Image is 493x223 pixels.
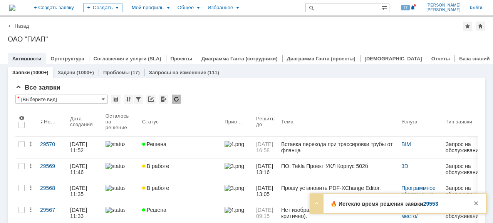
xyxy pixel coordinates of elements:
div: Вставка перехода при трассировки трубы от фланца [281,141,395,153]
a: Запрос на обслуживание [443,136,485,158]
img: logo [9,5,15,11]
span: Настройки [18,115,25,121]
a: 29553 [423,201,438,207]
div: Настройки списка отличаются от сохраненных в виде [17,96,19,101]
span: [DATE] 13:05 [256,185,275,197]
div: Экспорт списка [159,95,168,104]
span: [DATE] 13:16 [256,163,275,175]
a: [DEMOGRAPHIC_DATA] [365,56,422,62]
div: Нет изображения на втором мониторе (очень критично). [281,207,395,219]
div: Обновлять список [172,95,181,104]
a: 3.png [221,158,253,180]
th: Тип заявки [443,107,485,136]
div: Прошу установить PDF-XChange Editor. [281,185,395,191]
div: [DATE] 11:35 [70,185,89,197]
div: [DATE] 11:46 [70,163,89,175]
div: Действия [28,207,34,213]
a: Программное обеспечение [401,185,437,197]
a: Вставка перехода при трассировки трубы от фланца [278,136,398,158]
img: 3.png [225,163,244,169]
div: [DATE] 11:33 [70,207,89,219]
a: [DATE] 11:35 [67,180,102,202]
div: (1000+) [77,70,94,75]
div: Сделать домашней страницей [476,22,485,31]
span: Решена [142,141,166,147]
th: Услуга [398,107,443,136]
div: Сортировка... [124,95,133,104]
a: [DATE] 16:58 [253,136,278,158]
div: Действия [28,185,34,191]
div: Статус [142,119,159,125]
a: statusbar-100 (1).png [102,180,139,202]
a: Прошу установить PDF-XChange Editor. [278,180,398,202]
a: 29570 [37,136,67,158]
a: statusbar-100 (1).png [102,136,139,158]
span: [PERSON_NAME] [426,3,461,8]
span: Решена [142,207,166,213]
div: Развернуть [312,199,321,208]
img: statusbar-100 (1).png [106,141,125,147]
strong: 🔥 Истекло время решения заявки [330,201,438,207]
div: Сохранить вид [111,95,121,104]
span: Расширенный поиск [381,3,389,11]
span: 17 [401,5,410,10]
a: В работе [139,180,221,202]
div: Приоритет [225,119,244,125]
div: (111) [208,70,219,75]
th: Дата создания [67,107,102,136]
div: Осталось на решение [106,113,130,130]
div: Тип заявки [446,119,472,125]
a: [DATE] 11:52 [67,136,102,158]
a: [DATE] 13:16 [253,158,278,180]
a: Запрос на обслуживание [443,158,485,180]
a: Проблемы [103,70,130,75]
div: ПО: Tekla Проект УКЛ Корпус 502б [281,163,395,169]
a: Проекты [171,56,192,62]
img: 3.png [225,185,244,191]
span: [DATE] 16:58 [256,141,275,153]
img: 4.png [225,141,244,147]
th: Статус [139,107,221,136]
span: В работе [142,185,169,191]
div: 29568 [40,185,64,191]
div: Действия [28,141,34,147]
div: [DATE] 11:52 [70,141,89,153]
a: Решена [139,136,221,158]
a: 4.png [221,136,253,158]
a: BIM [401,141,411,147]
img: statusbar-100 (1).png [106,207,125,213]
a: Диаграмма Ганта (проекты) [287,56,355,62]
div: Создать [83,3,122,12]
span: [PERSON_NAME] [426,8,461,12]
div: 29569 [40,163,64,169]
a: Активности [12,56,41,62]
div: (17) [131,70,140,75]
a: Перейти на домашнюю страницу [9,5,15,11]
th: Осталось на решение [102,107,139,136]
div: Дата создания [70,116,93,127]
a: Запросы на изменение [149,70,206,75]
a: 29569 [37,158,67,180]
div: (1000+) [31,70,48,75]
div: Запрос на обслуживание [446,163,482,175]
a: Оргструктура [50,56,84,62]
span: В работе [142,163,169,169]
a: Соглашения и услуги (SLA) [94,56,161,62]
a: [DATE] 11:46 [67,158,102,180]
div: Тема [281,119,294,125]
div: Действия [28,163,34,169]
a: [DATE] 13:05 [253,180,278,202]
a: Диаграмма Ганта (сотрудники) [201,56,278,62]
a: 3D [401,163,408,169]
div: ОАО "ГИАП" [8,35,485,43]
div: Услуга [401,119,418,125]
a: ПО: Tekla Проект УКЛ Корпус 502б [278,158,398,180]
a: Назад [15,23,29,29]
div: Фильтрация... [134,95,143,104]
div: 29567 [40,207,64,213]
div: Добавить в избранное [463,22,472,31]
a: Задачи [58,70,75,75]
a: statusbar-100 (1).png [102,158,139,180]
a: Отчеты [431,56,450,62]
div: 29570 [40,141,64,147]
